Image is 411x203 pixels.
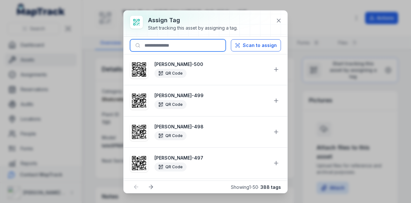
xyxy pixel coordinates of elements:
strong: [PERSON_NAME]-498 [154,124,267,130]
span: Showing 1 - 50 · [231,184,281,190]
strong: [PERSON_NAME]-499 [154,92,267,99]
div: QR Code [154,131,187,140]
strong: [PERSON_NAME]-500 [154,61,267,68]
div: Start tracking this asset by assigning a tag. [148,25,238,31]
div: QR Code [154,162,187,171]
strong: [PERSON_NAME]-497 [154,155,267,161]
button: Scan to assign [231,39,281,51]
h3: Assign tag [148,16,238,25]
div: QR Code [154,100,187,109]
strong: 388 tags [260,184,281,190]
div: QR Code [154,69,187,78]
